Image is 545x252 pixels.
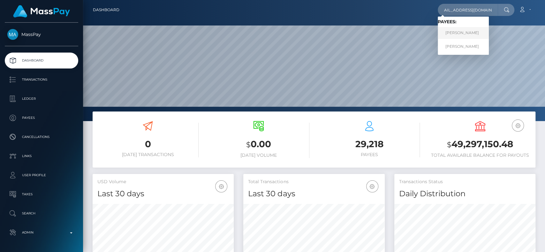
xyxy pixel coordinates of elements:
[208,153,309,158] h6: [DATE] Volume
[438,40,489,52] a: [PERSON_NAME]
[438,27,489,39] a: [PERSON_NAME]
[97,152,199,157] h6: [DATE] Transactions
[97,179,229,185] h5: USD Volume
[7,209,76,218] p: Search
[7,94,76,104] p: Ledger
[7,113,76,123] p: Payees
[7,170,76,180] p: User Profile
[7,29,18,40] img: MassPay
[7,132,76,142] p: Cancellations
[429,153,531,158] h6: Total Available Balance for Payouts
[5,72,78,88] a: Transactions
[399,179,531,185] h5: Transactions Status
[7,151,76,161] p: Links
[447,140,451,149] small: $
[97,138,199,150] h3: 0
[97,188,229,199] h4: Last 30 days
[319,138,420,150] h3: 29,218
[319,152,420,157] h6: Payees
[5,91,78,107] a: Ledger
[7,56,76,65] p: Dashboard
[208,138,309,151] h3: 0.00
[5,148,78,164] a: Links
[7,228,76,237] p: Admin
[399,188,531,199] h4: Daily Distribution
[5,32,78,37] span: MassPay
[438,4,498,16] input: Search...
[93,3,119,17] a: Dashboard
[5,186,78,202] a: Taxes
[5,225,78,241] a: Admin
[5,110,78,126] a: Payees
[7,190,76,199] p: Taxes
[5,205,78,221] a: Search
[438,19,489,25] h6: Payees:
[248,179,380,185] h5: Total Transactions
[7,75,76,84] p: Transactions
[13,5,70,18] img: MassPay Logo
[5,167,78,183] a: User Profile
[429,138,531,151] h3: 49,297,150.48
[248,188,380,199] h4: Last 30 days
[5,53,78,68] a: Dashboard
[246,140,251,149] small: $
[5,129,78,145] a: Cancellations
